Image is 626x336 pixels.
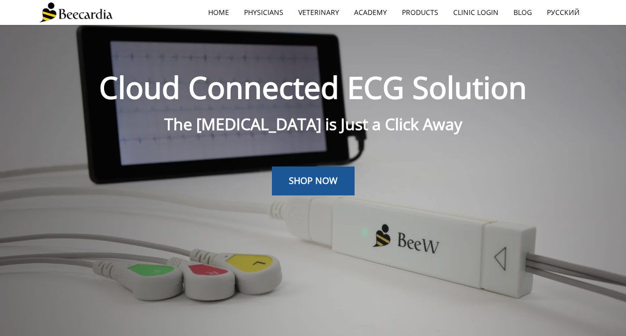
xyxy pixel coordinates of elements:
[201,1,237,24] a: home
[39,2,113,22] img: Beecardia
[237,1,291,24] a: Physicians
[539,1,587,24] a: Русский
[164,113,462,135] span: The [MEDICAL_DATA] is Just a Click Away
[394,1,446,24] a: Products
[291,1,347,24] a: Veterinary
[289,174,338,186] span: SHOP NOW
[446,1,506,24] a: Clinic Login
[99,67,527,108] span: Cloud Connected ECG Solution
[272,167,355,195] a: SHOP NOW
[347,1,394,24] a: Academy
[506,1,539,24] a: Blog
